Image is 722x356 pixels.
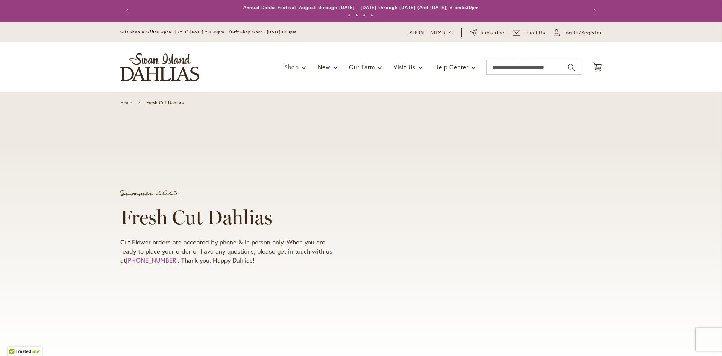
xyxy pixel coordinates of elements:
button: 4 of 4 [370,14,373,17]
a: Log In/Register [554,29,602,37]
a: [PHONE_NUMBER] [408,29,453,37]
span: Shop [284,63,299,71]
a: Email Us [513,29,546,37]
span: Log In/Register [563,29,602,37]
button: 3 of 4 [363,14,366,17]
span: Help Center [434,63,469,71]
p: Cut Flower orders are accepted by phone & in person only. When you are ready to place your order ... [120,238,339,265]
button: Next [587,4,602,19]
span: Email Us [524,29,546,37]
a: Home [120,100,132,105]
button: 2 of 4 [355,14,358,17]
span: Visit Us [394,63,416,71]
h1: Fresh Cut Dahlias [120,206,339,229]
button: 1 of 4 [348,14,350,17]
span: Subscribe [481,29,504,37]
span: New [318,63,330,71]
a: Subscribe [470,29,504,37]
a: [PHONE_NUMBER] [126,256,178,264]
span: Our Farm [349,63,375,71]
a: Annual Dahlia Festival, August through [DATE] - [DATE] through [DATE] (And [DATE]) 9-am5:30pm [243,5,479,10]
p: Summer 2025 [120,189,339,197]
span: Gift Shop Open - [DATE] 10-3pm [231,29,296,34]
span: Gift Shop & Office Open - [DATE]-[DATE] 9-4:30pm / [120,29,231,34]
button: Previous [120,4,135,19]
a: store logo [120,53,199,81]
span: Fresh Cut Dahlias [146,100,184,105]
